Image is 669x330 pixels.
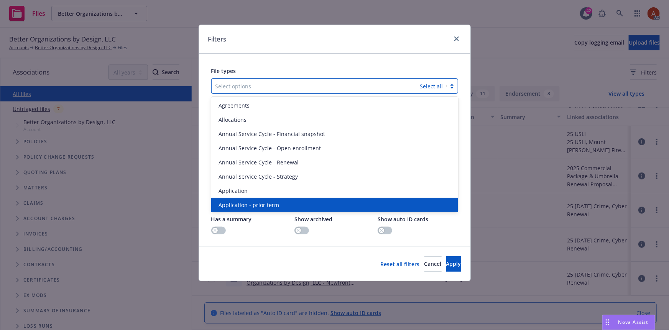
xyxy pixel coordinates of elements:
span: Annual Service Cycle - Open enrollment [219,144,321,152]
a: close [452,34,461,43]
a: Select all [420,83,443,90]
h1: Filters [208,34,227,44]
span: File types [211,67,236,75]
span: Apply [446,260,461,267]
button: Cancel [424,256,442,272]
span: Cancel [424,260,442,267]
span: Allocations [219,116,247,124]
span: Annual Service Cycle - Strategy [219,172,298,181]
a: Reset all filters [381,260,420,268]
span: Annual Service Cycle - Financial snapshot [219,130,325,138]
span: Application - prior term [219,201,279,209]
button: Nova Assist [602,315,655,330]
div: Drag to move [603,315,612,330]
span: Has a summary [211,216,252,223]
span: Application [219,187,248,195]
span: Show archived [294,216,332,223]
button: Apply [446,256,461,272]
span: Agreements [219,101,250,109]
span: Show auto ID cards [378,216,428,223]
span: Annual Service Cycle - Renewal [219,158,299,166]
span: Nova Assist [618,319,649,325]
